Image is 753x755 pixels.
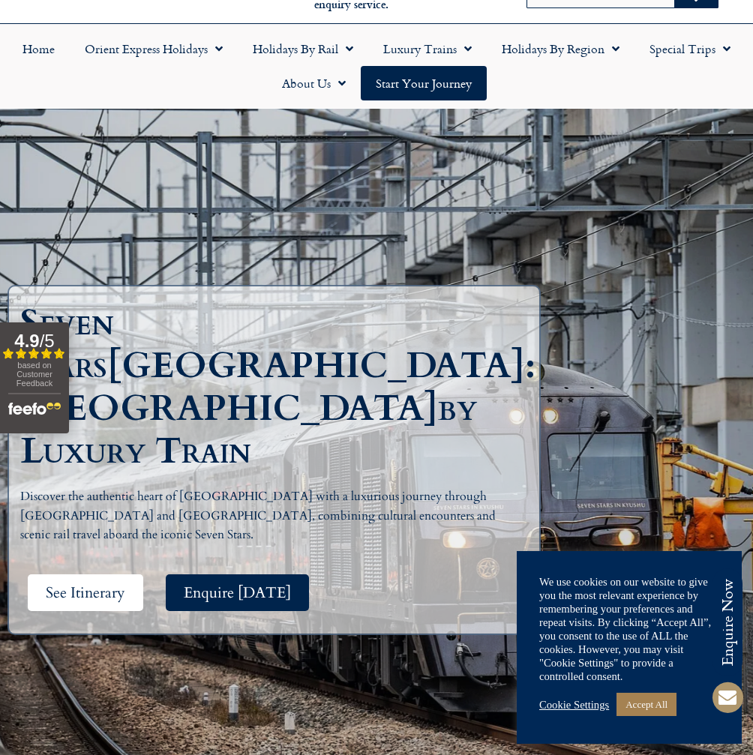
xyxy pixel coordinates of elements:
[20,384,438,433] span: [GEOGRAPHIC_DATA]
[166,574,309,611] a: Enquire [DATE]
[7,31,745,100] nav: Menu
[361,66,487,100] a: Start your Journey
[20,487,528,545] p: Discover the authentic heart of [GEOGRAPHIC_DATA] with a luxurious journey through [GEOGRAPHIC_DA...
[487,31,634,66] a: Holidays by Region
[184,583,291,602] span: Enquire [DATE]
[46,583,125,602] span: See Itinerary
[368,31,487,66] a: Luxury Trains
[107,341,535,390] span: [GEOGRAPHIC_DATA]:
[616,693,676,716] a: Accept All
[28,574,143,611] a: See Itinerary
[267,66,361,100] a: About Us
[539,698,609,712] a: Cookie Settings
[634,31,745,66] a: Special Trips
[20,301,517,472] h1: Seven Stars
[7,31,70,66] a: Home
[20,384,477,475] span: by Luxury Train
[238,31,368,66] a: Holidays by Rail
[70,31,238,66] a: Orient Express Holidays
[539,575,719,683] div: We use cookies on our website to give you the most relevant experience by remembering your prefer...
